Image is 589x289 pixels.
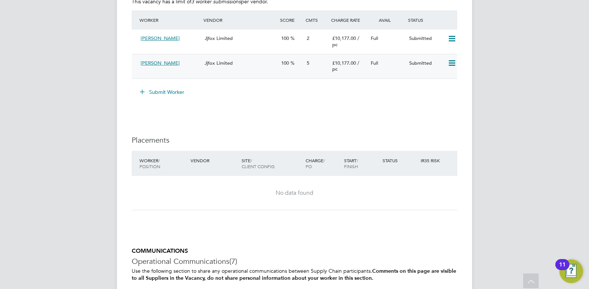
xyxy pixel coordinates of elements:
button: Open Resource Center, 11 new notifications [559,259,583,283]
h3: Operational Communications [132,256,457,266]
span: £10,177.00 [332,35,356,41]
div: Vendor [202,13,278,27]
div: Site [240,154,304,173]
span: [PERSON_NAME] [141,60,180,66]
span: / Position [139,157,160,169]
span: Jjfox Limited [205,60,233,66]
span: / Client Config [242,157,275,169]
span: Full [371,35,378,41]
span: (7) [229,256,237,266]
span: [PERSON_NAME] [141,35,180,41]
h5: COMMUNICATIONS [132,247,457,255]
p: Use the following section to share any operational communications between Supply Chain participants. [132,268,457,282]
div: Status [381,154,419,167]
span: / pc [332,35,359,48]
b: Comments on this page are visible to all Suppliers in the Vacancy, do not share personal informat... [132,268,456,281]
div: Charge [304,154,342,173]
div: Worker [138,154,189,173]
span: / pc [332,60,359,72]
div: Vendor [189,154,240,167]
span: Full [371,60,378,66]
div: Start [342,154,381,173]
span: Jjfox Limited [205,35,233,41]
div: Worker [138,13,202,27]
span: 100 [281,35,289,41]
div: Status [406,13,457,27]
span: / PO [306,157,325,169]
div: Submitted [406,57,445,69]
span: £10,177.00 [332,60,356,66]
div: Cmts [304,13,329,27]
div: Submitted [406,33,445,45]
div: 11 [559,265,566,274]
div: IR35 Risk [419,154,444,167]
span: 100 [281,60,289,66]
div: Charge Rate [329,13,368,27]
div: Score [278,13,304,27]
button: Submit Worker [135,86,190,98]
span: 5 [307,60,309,66]
span: / Finish [344,157,358,169]
span: 2 [307,35,309,41]
div: Avail [368,13,406,27]
h3: Placements [132,135,457,145]
div: No data found [139,189,450,197]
